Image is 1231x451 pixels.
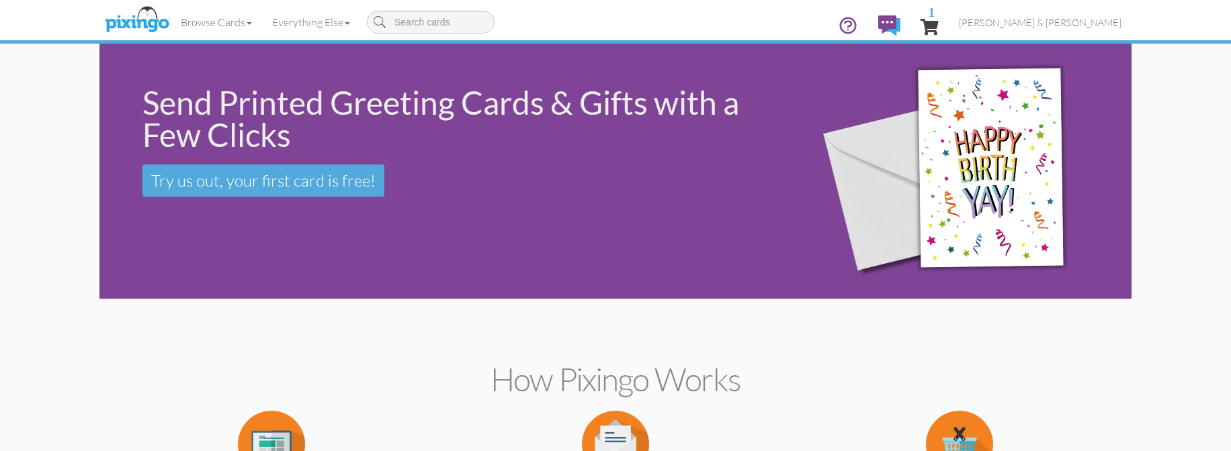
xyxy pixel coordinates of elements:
[151,170,376,191] span: Try us out, your first card is free!
[878,15,900,36] img: comments.svg
[171,5,262,39] a: Browse Cards
[123,362,1108,397] h2: How Pixingo works
[798,25,1123,318] img: 942c5090-71ba-4bfc-9a92-ca782dcda692.png
[262,5,360,39] a: Everything Else
[142,87,777,151] div: Send Printed Greeting Cards & Gifts with a Few Clicks
[959,17,1121,28] span: [PERSON_NAME] & [PERSON_NAME]
[101,3,173,37] img: pixingo logo
[142,164,384,197] a: Try us out, your first card is free!
[928,5,935,18] span: 1
[949,5,1132,40] a: [PERSON_NAME] & [PERSON_NAME]
[921,5,939,46] a: 1
[367,11,495,34] input: Search cards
